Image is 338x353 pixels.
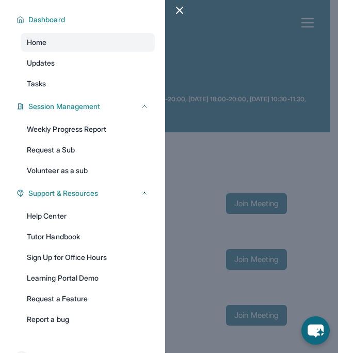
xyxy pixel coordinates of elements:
[21,120,155,139] a: Weekly Progress Report
[27,58,55,68] span: Updates
[24,14,149,25] button: Dashboard
[27,37,46,48] span: Home
[21,141,155,159] a: Request a Sub
[21,289,155,308] a: Request a Feature
[21,207,155,225] a: Help Center
[21,33,155,52] a: Home
[301,316,330,345] button: chat-button
[27,79,46,89] span: Tasks
[21,227,155,246] a: Tutor Handbook
[21,54,155,72] a: Updates
[21,310,155,329] a: Report a bug
[21,269,155,287] a: Learning Portal Demo
[24,101,149,112] button: Session Management
[28,14,65,25] span: Dashboard
[21,161,155,180] a: Volunteer as a sub
[28,101,100,112] span: Session Management
[24,188,149,198] button: Support & Resources
[21,74,155,93] a: Tasks
[21,248,155,267] a: Sign Up for Office Hours
[28,188,98,198] span: Support & Resources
